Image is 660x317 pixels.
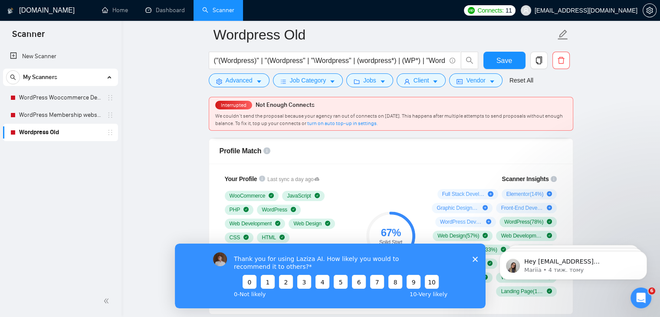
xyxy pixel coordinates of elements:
[404,78,410,85] span: user
[5,28,52,46] span: Scanner
[329,78,335,85] span: caret-down
[366,240,415,245] div: Solid Start
[506,191,544,198] span: Elementor ( 14 %)
[547,219,552,224] span: check-circle
[262,206,287,213] span: WordPress
[287,192,311,199] span: JavaScript
[10,48,111,65] a: New Scanner
[504,218,543,225] span: WordPress ( 78 %)
[466,76,485,85] span: Vendor
[209,73,269,87] button: settingAdvancedcaret-down
[107,112,114,119] span: holder
[214,55,446,66] input: Search Freelance Jobs...
[501,205,543,211] span: Front-End Development ( 10 %)
[468,7,475,14] img: upwork-logo.png
[315,193,320,198] span: check-circle
[273,73,343,87] button: barsJob Categorycaret-down
[483,52,525,69] button: Save
[175,244,486,308] iframe: Опитування від Vadym з компанії GigRadar.io
[19,89,102,106] a: WordPress Woocommerce Developer
[7,74,20,80] span: search
[263,147,270,154] span: info-circle
[215,113,563,126] span: We couldn’t send the proposal because your agency ran out of connects on [DATE]. This happens aft...
[414,76,429,85] span: Client
[440,218,483,225] span: WordPress Development ( 9 %)
[432,78,438,85] span: caret-down
[489,78,495,85] span: caret-down
[643,7,657,14] a: setting
[552,52,570,69] button: delete
[259,175,265,182] span: info-circle
[275,221,280,226] span: check-circle
[267,175,319,184] span: Last sync a day ago
[461,52,478,69] button: search
[531,56,547,64] span: copy
[496,55,512,66] span: Save
[307,120,378,126] a: turn on auto top-up in settings.
[437,232,479,239] span: Web Design ( 57 %)
[230,234,240,241] span: CSS
[291,207,296,212] span: check-circle
[107,94,114,101] span: holder
[547,205,552,210] span: plus-circle
[530,52,548,69] button: copy
[103,297,112,305] span: double-left
[102,7,128,14] a: homeHome
[293,220,322,227] span: Web Design
[38,25,150,144] span: Hey [EMAIL_ADDRESS][DOMAIN_NAME], Looks like your Upwork agency WebGarage Studio ran out of conne...
[363,76,376,85] span: Jobs
[256,101,315,109] span: Not Enough Connects
[218,102,249,108] span: Interrupted
[107,129,114,136] span: holder
[449,73,502,87] button: idcardVendorcaret-down
[38,33,150,41] p: Message from Mariia, sent 4 тиж. тому
[523,7,529,13] span: user
[346,73,393,87] button: folderJobscaret-down
[6,70,20,84] button: search
[3,48,118,65] li: New Scanner
[506,6,512,15] span: 11
[366,228,415,238] div: 67 %
[145,7,185,14] a: dashboardDashboard
[7,4,13,18] img: logo
[19,106,102,124] a: WordPress Membership website
[483,205,488,210] span: plus-circle
[230,192,266,199] span: WooCommerce
[501,232,543,239] span: Web Development ( 55 %)
[483,233,488,238] span: check-circle
[19,124,102,141] a: Wordpress Old
[643,3,657,17] button: setting
[230,220,272,227] span: Web Development
[3,69,118,141] li: My Scanners
[262,234,276,241] span: HTML
[290,76,326,85] span: Job Category
[486,233,660,294] iframe: Intercom notifications повідомлення
[557,29,568,40] span: edit
[325,221,330,226] span: check-circle
[643,7,656,14] span: setting
[354,78,360,85] span: folder
[226,76,253,85] span: Advanced
[442,191,485,198] span: Full Stack Development ( 15 %)
[225,175,257,182] span: Your Profile
[256,78,262,85] span: caret-down
[243,234,249,240] span: check-circle
[630,287,651,308] iframe: Intercom live chat
[280,78,286,85] span: bars
[279,234,285,240] span: check-circle
[551,176,557,182] span: info-circle
[456,78,463,85] span: idcard
[269,193,274,198] span: check-circle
